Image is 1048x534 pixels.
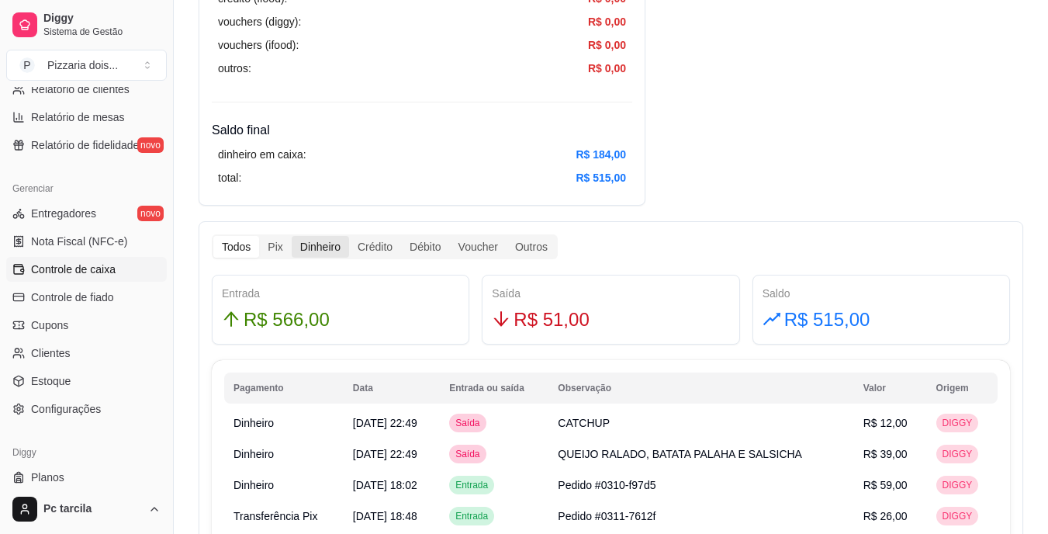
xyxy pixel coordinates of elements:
[233,479,274,491] span: Dinheiro
[939,417,976,429] span: DIGGY
[784,305,870,335] span: R$ 515,00
[863,448,908,460] span: R$ 39,00
[31,345,71,361] span: Clientes
[31,81,130,97] span: Relatório de clientes
[939,479,976,491] span: DIGGY
[31,262,116,277] span: Controle de caixa
[218,13,301,30] article: vouchers (diggy):
[588,60,626,77] article: R$ 0,00
[6,397,167,421] a: Configurações
[31,290,114,305] span: Controle de fiado
[6,285,167,310] a: Controle de fiado
[6,465,167,490] a: Planos
[212,121,632,140] h4: Saldo final
[558,417,610,429] span: CATCHUP
[6,257,167,282] a: Controle de caixa
[6,105,167,130] a: Relatório de mesas
[863,417,908,429] span: R$ 12,00
[31,109,125,125] span: Relatório de mesas
[213,236,259,258] div: Todos
[763,285,1000,302] div: Saldo
[31,137,139,153] span: Relatório de fidelidade
[47,57,118,73] div: Pizzaria dois ...
[6,50,167,81] button: Select a team
[244,305,330,335] span: R$ 566,00
[259,236,291,258] div: Pix
[6,201,167,226] a: Entregadoresnovo
[349,236,401,258] div: Crédito
[492,310,510,328] span: arrow-down
[939,510,976,522] span: DIGGY
[233,417,274,429] span: Dinheiro
[558,479,655,491] span: Pedido #0310-f97d5
[576,146,626,163] article: R$ 184,00
[6,6,167,43] a: DiggySistema de Gestão
[31,206,96,221] span: Entregadores
[6,229,167,254] a: Nota Fiscal (NFC-e)
[218,169,241,186] article: total:
[31,234,127,249] span: Nota Fiscal (NFC-e)
[854,373,927,404] th: Valor
[450,236,507,258] div: Voucher
[233,448,274,460] span: Dinheiro
[6,369,167,394] a: Estoque
[218,146,306,163] article: dinheiro em caixa:
[233,510,317,522] span: Transferência Pix
[19,57,35,73] span: P
[292,236,349,258] div: Dinheiro
[353,479,417,491] span: [DATE] 18:02
[763,310,781,328] span: rise
[6,176,167,201] div: Gerenciar
[218,60,251,77] article: outros:
[6,313,167,338] a: Cupons
[492,285,729,302] div: Saída
[440,373,548,404] th: Entrada ou saída
[353,448,417,460] span: [DATE] 22:49
[222,285,459,302] div: Entrada
[344,373,440,404] th: Data
[576,169,626,186] article: R$ 515,00
[353,510,417,522] span: [DATE] 18:48
[401,236,449,258] div: Débito
[548,373,853,404] th: Observação
[939,448,976,460] span: DIGGY
[6,440,167,465] div: Diggy
[6,77,167,102] a: Relatório de clientes
[863,479,908,491] span: R$ 59,00
[452,448,482,460] span: Saída
[6,133,167,158] a: Relatório de fidelidadenovo
[6,341,167,366] a: Clientes
[31,401,101,417] span: Configurações
[927,373,998,404] th: Origem
[514,305,589,335] span: R$ 51,00
[31,470,64,485] span: Planos
[558,448,802,460] span: QUEIJO RALADO, BATATA PALAHA E SALSICHA
[43,26,161,38] span: Sistema de Gestão
[43,12,161,26] span: Diggy
[222,310,240,328] span: arrow-up
[588,13,626,30] article: R$ 0,00
[588,36,626,54] article: R$ 0,00
[31,317,68,333] span: Cupons
[353,417,417,429] span: [DATE] 22:49
[6,491,167,528] button: Pc tarcila
[452,479,491,491] span: Entrada
[507,236,556,258] div: Outros
[863,510,908,522] span: R$ 26,00
[224,373,344,404] th: Pagamento
[558,510,655,522] span: Pedido #0311-7612f
[43,502,142,516] span: Pc tarcila
[218,36,299,54] article: vouchers (ifood):
[452,510,491,522] span: Entrada
[452,417,482,429] span: Saída
[31,373,71,389] span: Estoque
